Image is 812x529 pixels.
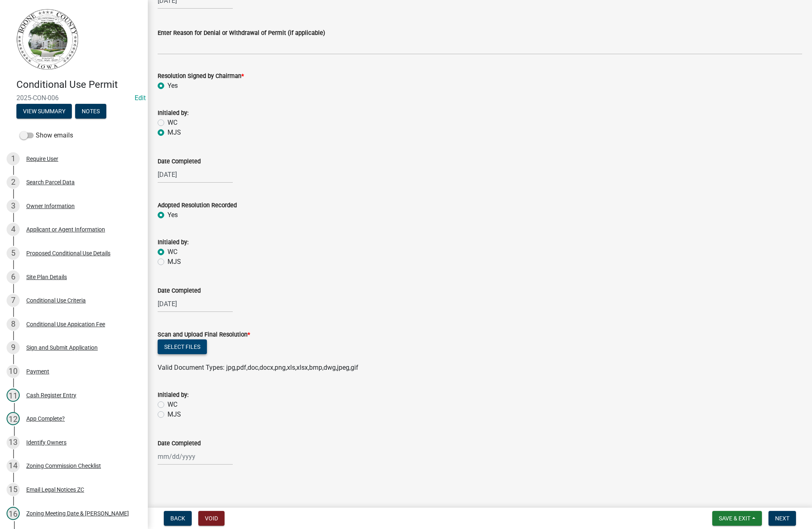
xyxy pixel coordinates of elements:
[26,416,65,421] div: App Complete?
[719,515,750,522] span: Save & Exit
[26,227,105,232] div: Applicant or Agent Information
[135,94,146,102] wm-modal-confirm: Edit Application Number
[7,152,20,165] div: 1
[158,159,201,165] label: Date Completed
[16,79,141,91] h4: Conditional Use Permit
[26,321,105,327] div: Conditional Use Appication Fee
[167,410,181,419] label: MJS
[26,250,110,256] div: Proposed Conditional Use Details
[26,345,98,350] div: Sign and Submit Application
[198,511,225,526] button: Void
[75,108,106,115] wm-modal-confirm: Notes
[7,459,20,472] div: 14
[26,369,49,374] div: Payment
[135,94,146,102] a: Edit
[158,448,233,465] input: mm/dd/yyyy
[158,339,207,354] button: Select files
[20,131,73,140] label: Show emails
[7,365,20,378] div: 10
[167,81,178,91] label: Yes
[7,483,20,496] div: 15
[712,511,762,526] button: Save & Exit
[26,203,75,209] div: Owner Information
[16,104,72,119] button: View Summary
[16,108,72,115] wm-modal-confirm: Summary
[158,110,188,116] label: Initialed by:
[158,166,233,183] input: mm/dd/yyyy
[170,515,185,522] span: Back
[16,94,131,102] span: 2025-CON-006
[26,392,76,398] div: Cash Register Entry
[7,341,20,354] div: 9
[167,210,178,220] label: Yes
[7,270,20,284] div: 6
[775,515,789,522] span: Next
[7,223,20,236] div: 4
[167,247,177,257] label: WC
[26,511,129,516] div: Zoning Meeting Date & [PERSON_NAME]
[158,240,188,245] label: Initialed by:
[26,440,67,445] div: Identify Owners
[16,9,79,70] img: Boone County, Iowa
[26,298,86,303] div: Conditional Use Criteria
[158,203,237,208] label: Adopted Resolution Recorded
[7,176,20,189] div: 2
[158,295,233,312] input: mm/dd/yyyy
[26,156,58,162] div: Require User
[7,199,20,213] div: 3
[158,73,244,79] label: Resolution Signed by Chairman
[167,257,181,267] label: MJS
[158,364,358,371] span: Valid Document Types: jpg,pdf,doc,docx,png,xls,xlsx,bmp,dwg,jpeg,gif
[26,487,84,492] div: Email Legal Notices ZC
[167,118,177,128] label: WC
[26,274,67,280] div: Site Plan Details
[7,507,20,520] div: 16
[7,318,20,331] div: 8
[7,389,20,402] div: 11
[26,179,75,185] div: Search Parcel Data
[164,511,192,526] button: Back
[7,436,20,449] div: 13
[7,294,20,307] div: 7
[158,288,201,294] label: Date Completed
[167,400,177,410] label: WC
[7,412,20,425] div: 12
[158,30,325,36] label: Enter Reason for Denial or Withdrawal of Permit (if applicable)
[75,104,106,119] button: Notes
[167,128,181,137] label: MJS
[26,463,101,469] div: Zoning Commission Checklist
[7,247,20,260] div: 5
[158,332,250,338] label: Scan and Upload Final Resolution
[158,392,188,398] label: Initialed by:
[768,511,796,526] button: Next
[158,441,201,447] label: Date Completed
